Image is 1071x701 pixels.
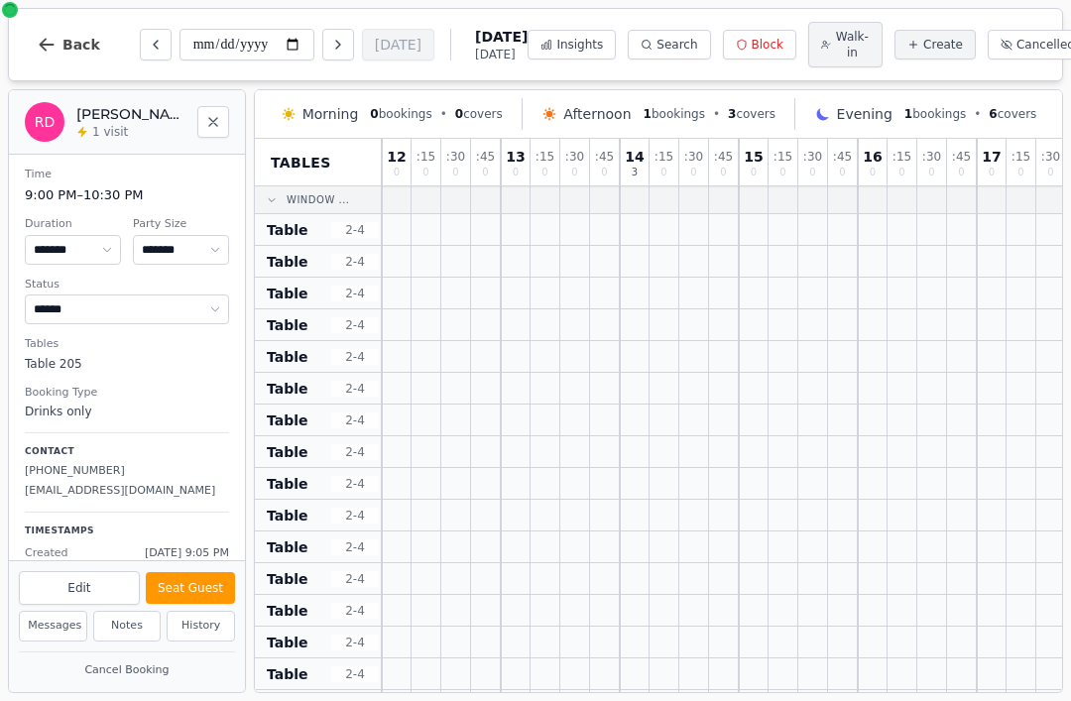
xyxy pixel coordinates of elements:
span: 2 - 4 [331,222,379,238]
dd: Table 205 [25,355,229,373]
span: Evening [837,104,892,124]
button: Seat Guest [146,572,235,604]
span: covers [728,106,775,122]
span: 2 - 4 [331,286,379,301]
span: : 15 [1011,151,1030,163]
button: Next day [322,29,354,60]
span: 0 [1047,168,1053,177]
span: 0 [1017,168,1023,177]
p: [PHONE_NUMBER] [25,463,229,480]
button: [DATE] [362,29,434,60]
span: 2 - 4 [331,381,379,397]
span: 2 - 4 [331,635,379,650]
span: 0 [541,168,547,177]
div: RD [25,102,64,142]
span: 2 - 4 [331,476,379,492]
p: Contact [25,445,229,459]
dd: 9:00 PM – 10:30 PM [25,185,229,205]
span: [DATE] [475,27,528,47]
span: 0 [839,168,845,177]
span: 2 - 4 [331,666,379,682]
span: : 45 [833,151,852,163]
dt: Duration [25,216,121,233]
span: : 45 [595,151,614,163]
span: : 30 [684,151,703,163]
span: : 30 [565,151,584,163]
span: : 45 [952,151,971,163]
span: 3 [632,168,638,177]
span: • [713,106,720,122]
span: 0 [482,168,488,177]
span: : 15 [416,151,435,163]
span: Table [267,410,308,430]
span: Tables [271,153,331,173]
button: Walk-in [808,22,883,67]
span: 2 - 4 [331,539,379,555]
span: Back [62,38,100,52]
span: 0 [571,168,577,177]
p: [EMAIL_ADDRESS][DOMAIN_NAME] [25,483,229,500]
span: 1 [904,107,912,121]
dt: Party Size [133,216,229,233]
span: 2 - 4 [331,349,379,365]
span: 0 [370,107,378,121]
span: 0 [898,168,904,177]
span: 1 [644,107,652,121]
span: Afternoon [563,104,631,124]
span: Table [267,474,308,494]
span: 0 [809,168,815,177]
button: Previous day [140,29,172,60]
dt: Tables [25,336,229,353]
button: Cancel Booking [19,658,235,683]
button: Back [21,21,116,68]
button: Create [894,30,976,59]
button: Notes [93,611,162,642]
span: 0 [455,107,463,121]
span: 2 - 4 [331,254,379,270]
span: 0 [928,168,934,177]
span: Table [267,569,308,589]
dt: Status [25,277,229,293]
span: 0 [690,168,696,177]
span: Insights [556,37,603,53]
span: Table [267,537,308,557]
span: Table [267,506,308,526]
span: Table [267,252,308,272]
span: Table [267,315,308,335]
span: Window ... [287,192,350,207]
span: bookings [904,106,966,122]
span: [DATE] [475,47,528,62]
span: covers [989,106,1036,122]
span: 2 - 4 [331,444,379,460]
span: : 15 [654,151,673,163]
span: Table [267,284,308,303]
span: 0 [720,168,726,177]
span: Block [752,37,783,53]
span: 2 - 4 [331,508,379,524]
span: 0 [452,168,458,177]
span: bookings [644,106,705,122]
button: Insights [528,30,616,59]
span: • [974,106,981,122]
span: Table [267,664,308,684]
span: 2 - 4 [331,317,379,333]
span: : 15 [892,151,911,163]
span: : 30 [922,151,941,163]
span: 14 [625,150,644,164]
dt: Booking Type [25,385,229,402]
span: 16 [863,150,882,164]
button: History [167,611,235,642]
span: Table [267,601,308,621]
p: Timestamps [25,525,229,538]
span: 0 [660,168,666,177]
span: 0 [394,168,400,177]
span: 1 visit [92,124,128,140]
span: 0 [958,168,964,177]
span: bookings [370,106,431,122]
span: Table [267,633,308,652]
button: Block [723,30,796,59]
button: Messages [19,611,87,642]
span: Table [267,379,308,399]
span: 0 [751,168,757,177]
span: : 30 [1041,151,1060,163]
